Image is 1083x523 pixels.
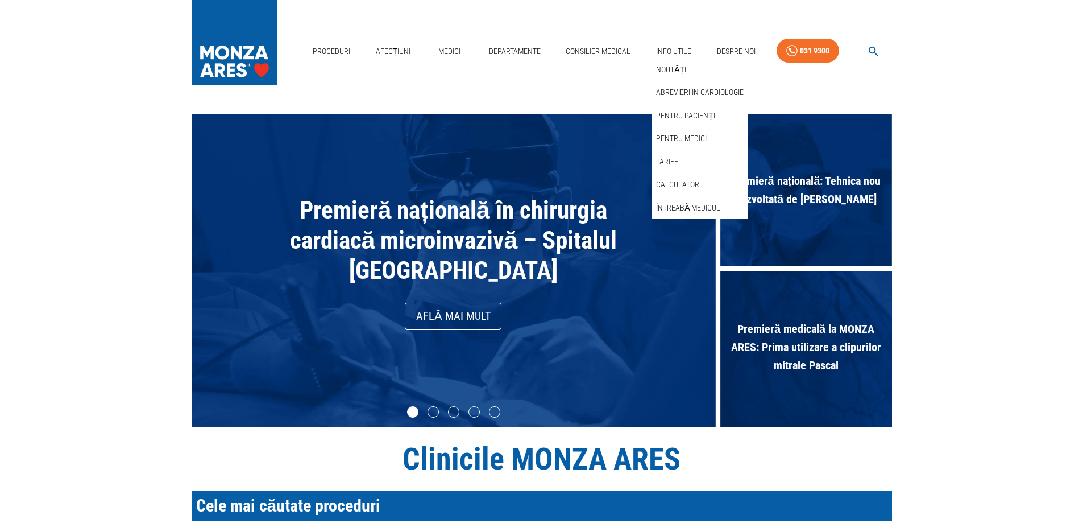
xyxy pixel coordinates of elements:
[652,196,748,220] div: Întreabă medicul
[652,40,696,63] a: Info Utile
[192,441,892,477] h1: Clinicile MONZA ARES
[777,39,839,63] a: 031 9300
[652,150,748,174] div: Tarife
[489,406,500,418] li: slide item 5
[652,104,748,127] div: Pentru pacienți
[561,40,635,63] a: Consilier Medical
[371,40,416,63] a: Afecțiuni
[405,303,501,330] a: Află mai mult
[196,496,381,516] span: Cele mai căutate proceduri
[654,175,702,194] a: Calculator
[652,58,748,81] div: Noutăți
[654,199,723,217] a: Întreabă medicul
[407,406,418,418] li: slide item 1
[654,153,680,171] a: Tarife
[431,40,468,63] a: Medici
[308,40,355,63] a: Proceduri
[800,44,829,58] div: 031 9300
[652,173,748,196] div: Calculator
[720,114,892,271] div: Premieră națională: Tehnica nou dezvoltată de [PERSON_NAME]
[484,40,545,63] a: Departamente
[652,127,748,150] div: Pentru medici
[290,196,617,285] span: Premieră națională în chirurgia cardiacă microinvazivă – Spitalul [GEOGRAPHIC_DATA]
[428,406,439,418] li: slide item 2
[652,58,748,220] nav: secondary mailbox folders
[654,83,746,102] a: Abrevieri in cardiologie
[654,60,688,79] a: Noutăți
[654,129,709,148] a: Pentru medici
[652,81,748,104] div: Abrevieri in cardiologie
[720,314,892,380] span: Premieră medicală la MONZA ARES: Prima utilizare a clipurilor mitrale Pascal
[712,40,760,63] a: Despre Noi
[654,106,717,125] a: Pentru pacienți
[448,406,459,418] li: slide item 3
[720,271,892,428] div: Premieră medicală la MONZA ARES: Prima utilizare a clipurilor mitrale Pascal
[720,166,892,214] span: Premieră națională: Tehnica nou dezvoltată de [PERSON_NAME]
[468,406,480,418] li: slide item 4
